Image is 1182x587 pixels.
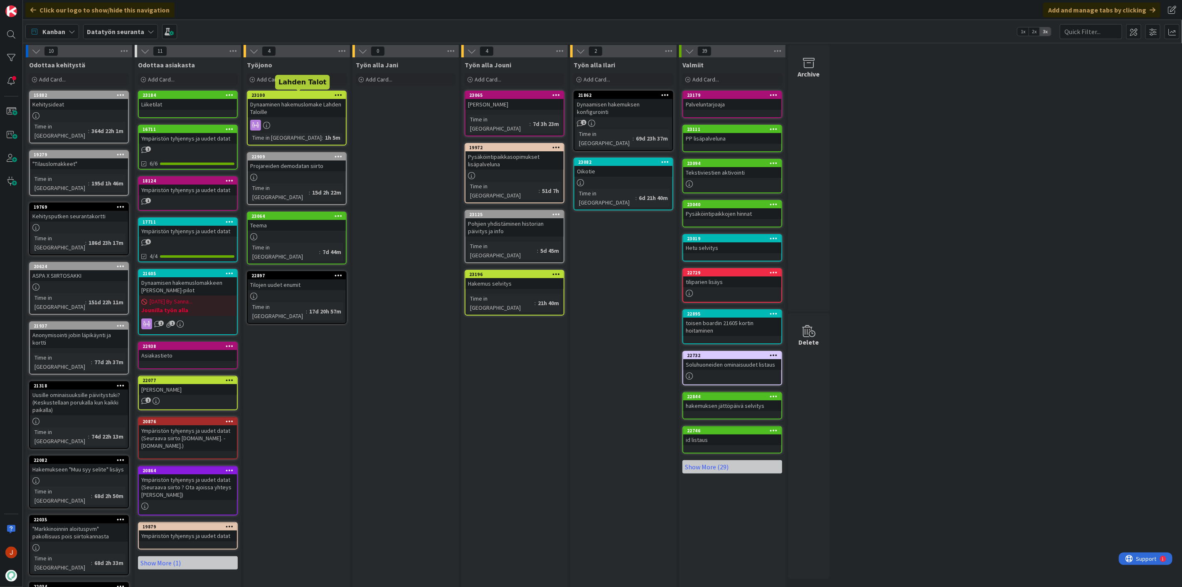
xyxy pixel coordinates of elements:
div: 21605Dynaamisen hakemuslomakkeen [PERSON_NAME]-pilot [139,270,237,296]
a: 23179Palveluntarjoaja [682,91,782,118]
div: 7d 3h 23m [531,119,561,128]
div: 19972 [465,144,564,151]
div: 23094 [687,160,781,166]
div: Time in [GEOGRAPHIC_DATA] [250,302,306,321]
div: Palveluntarjoaja [683,99,781,110]
a: Show More (1) [138,556,238,570]
a: 23065[PERSON_NAME]Time in [GEOGRAPHIC_DATA]:7d 3h 23m [465,91,564,136]
div: 20864 [143,468,237,474]
div: 20864Ympäristön tyhjennys ja uudet datat (Seuraava siirto ? Ota ajoissa yhteys [PERSON_NAME]) [139,467,237,500]
a: 20864Ympäristön tyhjennys ja uudet datat (Seuraava siirto ? Ota ajoissa yhteys [PERSON_NAME]) [138,466,238,515]
span: 6/6 [150,159,158,168]
div: Hetu selvitys [683,242,781,253]
div: 21862 [578,92,672,98]
div: Time in [GEOGRAPHIC_DATA] [468,115,529,133]
div: 16711 [139,126,237,133]
div: 22729 [683,269,781,276]
div: 23019 [683,235,781,242]
div: 23040 [687,202,781,207]
div: 20876 [143,419,237,424]
div: 22746id listaus [683,427,781,445]
span: Työn alla Ilari [574,61,615,69]
a: 20876Ympäristön tyhjennys ja uudet datat (Seuraava siirto [DOMAIN_NAME]. - [DOMAIN_NAME].) [138,417,238,459]
span: Add Card... [39,76,66,83]
div: Time in [GEOGRAPHIC_DATA] [468,182,539,200]
div: 23065 [465,91,564,99]
span: 0 [371,46,385,56]
div: 22909Projareiden demodatan siirto [248,153,346,171]
div: 21605 [143,271,237,276]
a: 23019Hetu selvitys [682,234,782,261]
div: Anonymisointi jobin läpikäynti ja kortti [30,330,128,348]
span: 1 [158,321,164,326]
div: ASPA X SIIRTOSAKKI [30,270,128,281]
div: 18124Ympäristön tyhjennys ja uudet datat [139,177,237,195]
span: Kanban [42,27,65,37]
span: : [319,247,320,257]
span: [DATE] By Sanna... [150,297,192,306]
div: 15882 [34,92,128,98]
a: 21318Uusille ominaisuuksille päivitystuki? (Keskustellaan porukalla kun kaikki paikalla)Time in [... [29,381,129,449]
a: 21605Dynaamisen hakemuslomakkeen [PERSON_NAME]-pilot[DATE] By Sanna...Jounilla työn alla [138,269,238,335]
div: Liiketilat [139,99,237,110]
a: 19879Ympäristön tyhjennys ja uudet datat [138,522,238,550]
div: 22732Soluhuoneiden ominaisuudet listaus [683,352,781,370]
div: Time in [GEOGRAPHIC_DATA] [32,353,91,371]
div: 21318 [34,383,128,389]
div: 22082 [34,457,128,463]
div: Time in [GEOGRAPHIC_DATA] [468,242,537,260]
div: 21862 [574,91,672,99]
span: Työjono [247,61,272,69]
span: 1 [170,321,175,326]
span: 4 [480,46,494,56]
span: : [309,188,310,197]
div: [PERSON_NAME] [139,384,237,395]
div: 23065[PERSON_NAME] [465,91,564,110]
span: Työn alla Jani [356,61,398,69]
div: 23125Pohjien yhdistäminen historian päivitys ja info [465,211,564,237]
span: 4 [262,46,276,56]
div: 20624ASPA X SIIRTOSAKKI [30,263,128,281]
div: Click our logo to show/hide this navigation [25,2,175,17]
div: 21937 [30,322,128,330]
div: 22909 [251,154,346,160]
b: Datatyön seuranta [87,27,144,36]
span: : [635,193,637,202]
a: 15882KehitysideatTime in [GEOGRAPHIC_DATA]:364d 22h 1m [29,91,129,143]
div: 17d 20h 57m [307,307,343,316]
a: 23111PP lisäpalveluna [682,125,782,152]
span: Add Card... [584,76,610,83]
span: : [85,238,86,247]
div: 23184 [139,91,237,99]
div: 23196 [465,271,564,278]
img: avatar [5,570,17,582]
div: 21h 40m [536,298,561,308]
div: 22897 [251,273,346,279]
div: 22938Asiakastieto [139,343,237,361]
div: 23082Oikotie [574,158,672,177]
div: 51d 7h [540,186,561,195]
div: 22895 [687,311,781,317]
a: 22729tiliparien lisäys [682,268,782,303]
div: 20624 [30,263,128,270]
span: : [306,307,307,316]
div: 23196 [469,271,564,277]
div: Uusille ominaisuuksille päivitystuki? (Keskustellaan porukalla kun kaikki paikalla) [30,390,128,415]
div: 23184Liiketilat [139,91,237,110]
div: 20876Ympäristön tyhjennys ja uudet datat (Seuraava siirto [DOMAIN_NAME]. - [DOMAIN_NAME].) [139,418,237,451]
div: 19972Pysäköintipaikkasopimukset lisäpalveluna [465,144,564,170]
div: 23064 [251,213,346,219]
span: : [85,298,86,307]
div: 6d 21h 40m [637,193,670,202]
div: tiliparien lisäys [683,276,781,287]
div: Teema [248,220,346,231]
span: : [633,134,634,143]
div: 23040Pysäköintipaikkojen hinnat [683,201,781,219]
div: 74d 22h 13m [89,432,126,441]
span: Odottaa kehitystä [29,61,85,69]
div: Hakemus selvitys [465,278,564,289]
div: Archive [798,69,820,79]
div: 22035 [34,517,128,523]
img: Visit kanbanzone.com [5,5,17,17]
div: 23179Palveluntarjoaja [683,91,781,110]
